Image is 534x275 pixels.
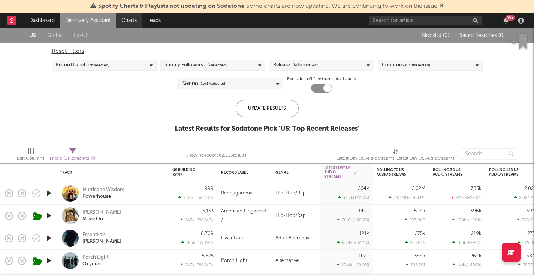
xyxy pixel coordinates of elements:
[337,145,455,166] div: Latest Day US Audio Streams (Latest Day US Audio Streams)
[337,263,369,268] div: 29.4k ( +28.9 % )
[414,254,425,259] div: 384k
[82,209,121,216] a: [PERSON_NAME]
[471,231,482,236] div: 219k
[503,18,509,24] button: 99+
[451,195,482,200] div: -222k ( -22.1 % )
[82,187,124,193] a: Hurricane Wisdom
[200,79,226,88] span: ( 15 / 17 selected)
[64,157,89,161] span: ( 1 filter active)
[175,124,359,133] div: Latest Results for Sodatone Pick ' US: Top Recent Releases '
[359,254,369,259] div: 102k
[17,154,44,163] div: Edit Columns
[204,61,227,70] span: ( 1 / 7 selected)
[82,254,109,261] a: Porch Light
[98,3,244,9] span: Spotify Charts & Playlists not updating on Sodatone
[172,168,202,177] div: US Building Rank
[221,170,257,175] div: Record Label
[182,79,226,88] div: Genres
[82,232,106,238] a: Essentxals
[86,61,109,70] span: ( 2 / 6 selected)
[202,209,214,214] div: 3,153
[489,168,527,177] div: Rolling 14D US Audio Streams
[186,151,246,160] div: Showing 460 of 362,235 results
[74,31,89,40] a: Ex-US
[506,15,515,21] div: 99 +
[389,195,425,200] div: 2.02M ( +8.43M % )
[272,227,320,250] div: Adult Alternative
[165,61,227,70] div: Spotify Followers
[82,193,111,200] a: Powerhouse
[82,238,121,245] a: [PERSON_NAME]
[202,254,214,259] div: 5,575
[60,13,116,28] a: Discovery Assistant
[324,166,358,179] div: Latest Day US Audio Streams
[471,186,482,191] div: 785k
[82,261,100,268] a: Oxygen
[275,170,313,175] div: Genre
[272,250,320,272] div: Alternative
[17,145,44,166] div: Edit Columns
[56,61,109,70] div: Record Label
[377,168,414,177] div: Rolling 7D US Audio Streams
[405,240,425,245] div: 275,026
[221,207,268,225] div: American Dogwood / [GEOGRAPHIC_DATA]
[205,186,214,191] div: 999
[415,231,425,236] div: 275k
[452,240,482,245] div: 163k ( +293 % )
[358,186,369,191] div: 264k
[303,61,318,70] span: (last 14 d)
[172,263,214,268] div: 243k | TW: 248k
[221,234,244,243] div: Essentxals
[60,170,161,175] div: Track
[236,100,299,117] div: Update Results
[369,16,482,25] input: Search for artists
[440,3,444,9] span: Dismiss
[452,218,482,223] div: 198k ( +100 % )
[470,209,482,214] div: 396k
[404,218,425,223] div: 593,968
[359,231,369,236] div: 121k
[172,240,214,245] div: 185k | TW: 193k
[272,182,320,205] div: Hip-Hop/Rap
[470,254,482,259] div: 264k
[412,186,425,191] div: 2.02M
[457,33,505,39] button: Saved Searches (0)
[221,189,254,198] div: Rebel/gamma.
[221,256,247,265] div: Porch Light
[287,75,356,84] label: Exclude Lofi / Instrumental Labels
[82,216,103,223] a: Move On
[47,31,63,40] a: Global
[172,218,214,223] div: 245k | TW: 248k
[29,31,36,40] a: US
[201,231,214,236] div: 8,709
[186,145,246,166] div: Showing 460 of 362,235 results
[337,154,455,163] div: Latest Day US Audio Streams (Latest Day US Audio Streams)
[98,3,437,9] span: : Some charts are now updating. We are continuing to work on the issue
[433,168,470,177] div: Rolling 3D US Audio Streams
[116,13,142,28] a: Charts
[337,240,369,245] div: 63.4k ( +52.4 % )
[52,47,483,56] div: Reset Filters
[172,195,214,200] div: 2.83k | TW: 3.83k
[272,205,320,227] div: Hip-Hop/Rap
[338,195,369,200] div: 33.7k ( +12.8 % )
[358,209,369,214] div: 140k
[24,13,60,28] a: Dashboard
[498,33,505,38] span: ( 0 )
[459,33,505,38] span: Saved Searches
[382,61,430,70] div: Countries
[337,218,369,223] div: 36.6k ( +26.2 % )
[142,13,166,28] a: Leads
[414,209,425,214] div: 594k
[461,148,517,160] input: Search...
[50,154,96,163] div: Filters
[422,33,449,38] span: Blocklist
[452,263,482,268] div: 144k ( +120 % )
